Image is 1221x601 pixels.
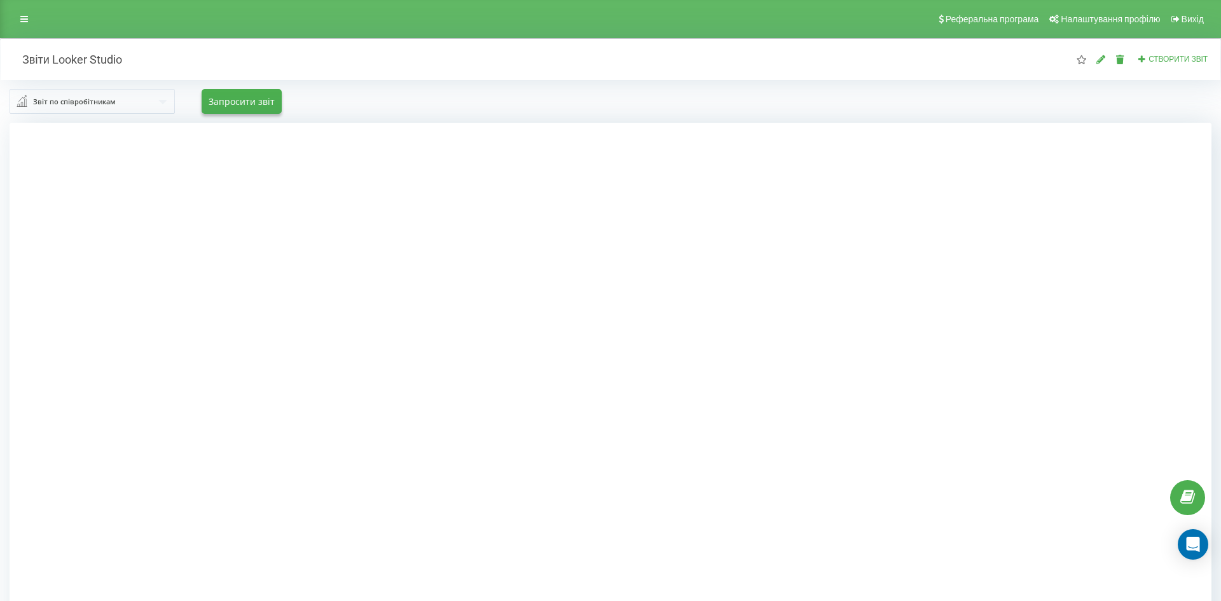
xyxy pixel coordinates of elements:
[1134,54,1211,65] button: Створити звіт
[1178,529,1208,560] div: Open Intercom Messenger
[946,14,1039,24] span: Реферальна програма
[1096,55,1107,64] i: Редагувати звіт
[202,89,282,114] button: Запросити звіт
[1061,14,1160,24] span: Налаштування профілю
[1182,14,1204,24] span: Вихід
[1149,55,1208,64] span: Створити звіт
[10,52,122,67] h2: Звіти Looker Studio
[1076,55,1087,64] i: Цей звіт буде завантажений першим при відкритті "Звіти Looker Studio". Ви можете призначити будь-...
[1115,55,1126,64] i: Видалити звіт
[1138,55,1147,62] i: Створити звіт
[33,95,116,109] div: Звіт по співробітникам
